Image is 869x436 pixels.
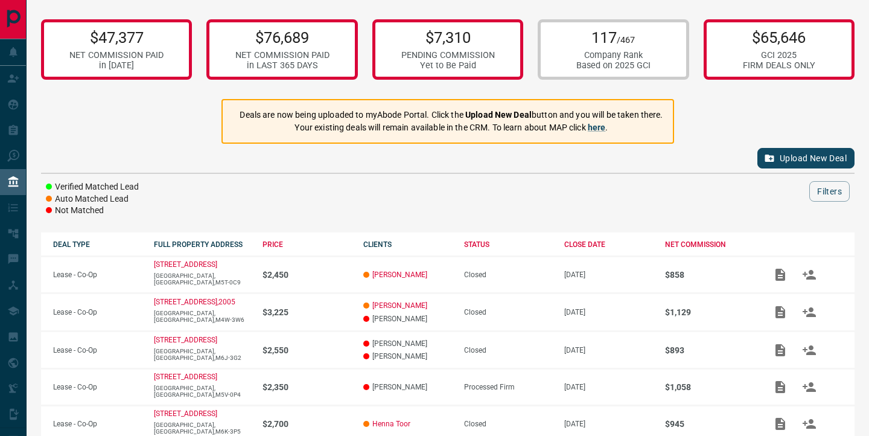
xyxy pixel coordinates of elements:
[588,123,606,132] a: here
[665,419,754,429] p: $945
[464,383,553,391] div: Processed Firm
[401,50,495,60] div: PENDING COMMISSION
[465,110,532,120] strong: Upload New Deal
[665,240,754,249] div: NET COMMISSION
[766,345,795,354] span: Add / View Documents
[564,346,653,354] p: [DATE]
[263,382,351,392] p: $2,350
[743,28,815,46] p: $65,646
[401,60,495,71] div: Yet to Be Paid
[795,307,824,316] span: Match Clients
[154,373,217,381] a: [STREET_ADDRESS]
[154,336,217,344] a: [STREET_ADDRESS]
[46,181,139,193] li: Verified Matched Lead
[795,383,824,391] span: Match Clients
[372,301,427,310] a: [PERSON_NAME]
[564,420,653,428] p: [DATE]
[69,50,164,60] div: NET COMMISSION PAID
[464,346,553,354] div: Closed
[766,270,795,278] span: Add / View Documents
[564,271,653,279] p: [DATE]
[154,385,250,398] p: [GEOGRAPHIC_DATA],[GEOGRAPHIC_DATA],M5V-0P4
[464,308,553,316] div: Closed
[464,240,553,249] div: STATUS
[363,315,452,323] p: [PERSON_NAME]
[53,240,142,249] div: DEAL TYPE
[617,35,635,45] span: /467
[757,148,855,168] button: Upload New Deal
[464,271,553,279] div: Closed
[795,345,824,354] span: Match Clients
[564,240,653,249] div: CLOSE DATE
[766,307,795,316] span: Add / View Documents
[766,383,795,391] span: Add / View Documents
[235,60,329,71] div: in LAST 365 DAYS
[743,50,815,60] div: GCI 2025
[235,50,329,60] div: NET COMMISSION PAID
[576,50,651,60] div: Company Rank
[564,383,653,391] p: [DATE]
[53,308,142,316] p: Lease - Co-Op
[372,271,427,279] a: [PERSON_NAME]
[154,310,250,323] p: [GEOGRAPHIC_DATA],[GEOGRAPHIC_DATA],M4W-3W6
[576,60,651,71] div: Based on 2025 GCI
[363,352,452,361] p: [PERSON_NAME]
[69,60,164,71] div: in [DATE]
[363,339,452,348] p: [PERSON_NAME]
[240,121,663,134] p: Your existing deals will remain available in the CRM. To learn about MAP click .
[363,383,452,391] p: [PERSON_NAME]
[154,240,250,249] div: FULL PROPERTY ADDRESS
[809,181,850,202] button: Filters
[665,345,754,355] p: $893
[154,272,250,286] p: [GEOGRAPHIC_DATA],[GEOGRAPHIC_DATA],M5T-0C9
[401,28,495,46] p: $7,310
[69,28,164,46] p: $47,377
[263,345,351,355] p: $2,550
[795,270,824,278] span: Match Clients
[46,205,139,217] li: Not Matched
[363,240,452,249] div: CLIENTS
[53,271,142,279] p: Lease - Co-Op
[263,419,351,429] p: $2,700
[795,420,824,428] span: Match Clients
[263,240,351,249] div: PRICE
[154,348,250,361] p: [GEOGRAPHIC_DATA],[GEOGRAPHIC_DATA],M6J-3G2
[665,382,754,392] p: $1,058
[154,298,235,306] a: [STREET_ADDRESS],2005
[665,307,754,317] p: $1,129
[235,28,329,46] p: $76,689
[263,270,351,280] p: $2,450
[263,307,351,317] p: $3,225
[665,270,754,280] p: $858
[154,422,250,435] p: [GEOGRAPHIC_DATA],[GEOGRAPHIC_DATA],M6K-3P5
[53,346,142,354] p: Lease - Co-Op
[240,109,663,121] p: Deals are now being uploaded to myAbode Portal. Click the button and you will be taken there.
[53,420,142,428] p: Lease - Co-Op
[372,420,410,428] a: Henna Toor
[464,420,553,428] div: Closed
[766,420,795,428] span: Add / View Documents
[564,308,653,316] p: [DATE]
[46,193,139,205] li: Auto Matched Lead
[154,260,217,269] a: [STREET_ADDRESS]
[154,409,217,418] a: [STREET_ADDRESS]
[576,28,651,46] p: 117
[743,60,815,71] div: FIRM DEALS ONLY
[53,383,142,391] p: Lease - Co-Op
